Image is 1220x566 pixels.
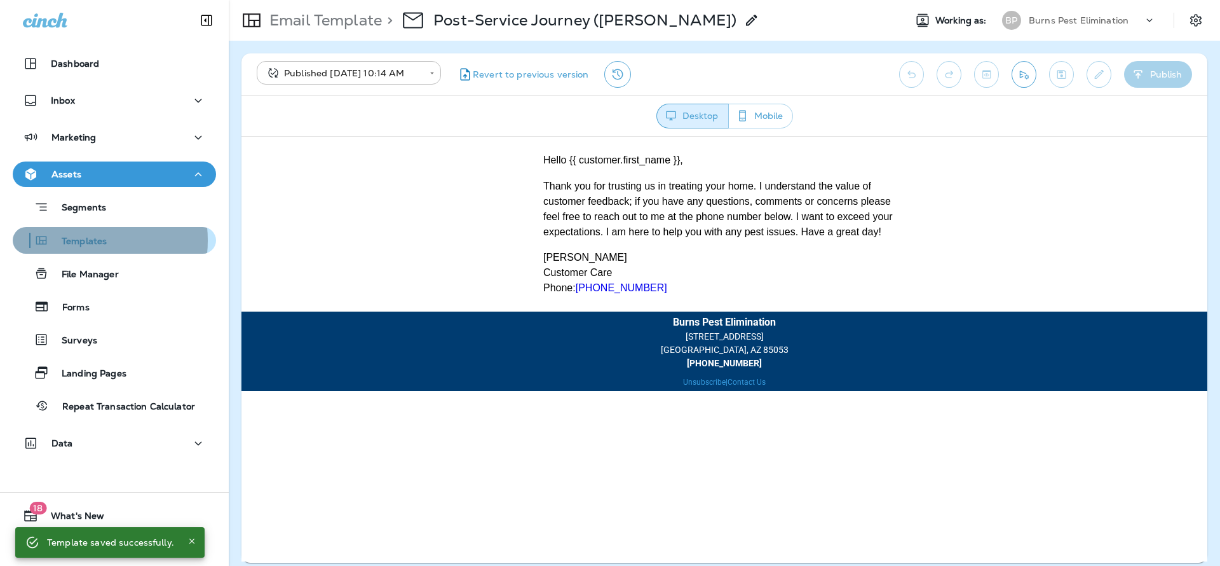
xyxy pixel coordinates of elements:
p: Templates [49,236,107,248]
span: Phone: [302,146,426,156]
p: Landing Pages [49,368,126,380]
p: Assets [51,169,81,179]
span: Hello {{ customer.first_name }}, [302,18,442,29]
p: Surveys [49,335,97,347]
p: Data [51,438,73,448]
a: [PHONE_NUMBER] [445,223,520,231]
button: File Manager [13,260,216,287]
span: Thank you for trusting us in treating your home. I understand the value of customer feedback; if ... [302,44,651,100]
button: Forms [13,293,216,320]
a: [PHONE_NUMBER] [334,146,426,156]
button: Settings [1184,9,1207,32]
a: Unsubscribe [442,241,484,250]
p: Forms [50,302,90,314]
span: | [442,241,524,250]
button: Marketing [13,125,216,150]
div: Post-Service Journey (Shannon Rogers) [433,11,736,30]
span: [PHONE_NUMBER] [445,221,520,231]
a: Contact Us [486,241,524,250]
button: Collapse Sidebar [189,8,224,33]
button: Surveys [13,326,216,353]
span: Revert to previous version [473,69,589,81]
div: Template saved successfully. [47,531,174,554]
p: Post-Service Journey ([PERSON_NAME]) [433,11,736,30]
p: Inbox [51,95,75,106]
p: Segments [49,202,106,215]
span: Customer Care [302,130,370,141]
button: Desktop [656,104,729,128]
p: Marketing [51,132,96,142]
button: View Changelog [604,61,631,88]
span: Working as: [935,15,989,26]
span: [PERSON_NAME] [302,115,386,126]
span: What's New [38,511,104,526]
button: Support [13,534,216,559]
a: Burns Pest Elimination [431,183,534,190]
div: Published [DATE] 10:14 AM [266,67,421,79]
button: Inbox [13,88,216,113]
button: Landing Pages [13,359,216,386]
button: Send test email [1012,61,1036,88]
span: [STREET_ADDRESS] [444,195,522,205]
p: Repeat Transaction Calculator [50,401,195,413]
button: Repeat Transaction Calculator [13,392,216,419]
button: Dashboard [13,51,216,76]
div: BP [1002,11,1021,30]
p: Email Template [264,11,382,30]
span: 18 [29,502,46,514]
strong: Burns Pest Elimination [431,179,534,191]
p: Burns Pest Elimination [1029,15,1128,25]
button: Data [13,431,216,456]
p: > [382,11,393,30]
button: Revert to previous version [451,61,594,88]
button: Segments [13,193,216,221]
p: Dashboard [51,59,99,69]
button: 18What's New [13,503,216,528]
span: [GEOGRAPHIC_DATA], AZ 85053 [419,208,547,218]
button: Mobile [728,104,793,128]
p: File Manager [49,269,119,281]
button: Close [184,534,200,549]
button: Assets [13,162,216,187]
button: Templates [13,227,216,254]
